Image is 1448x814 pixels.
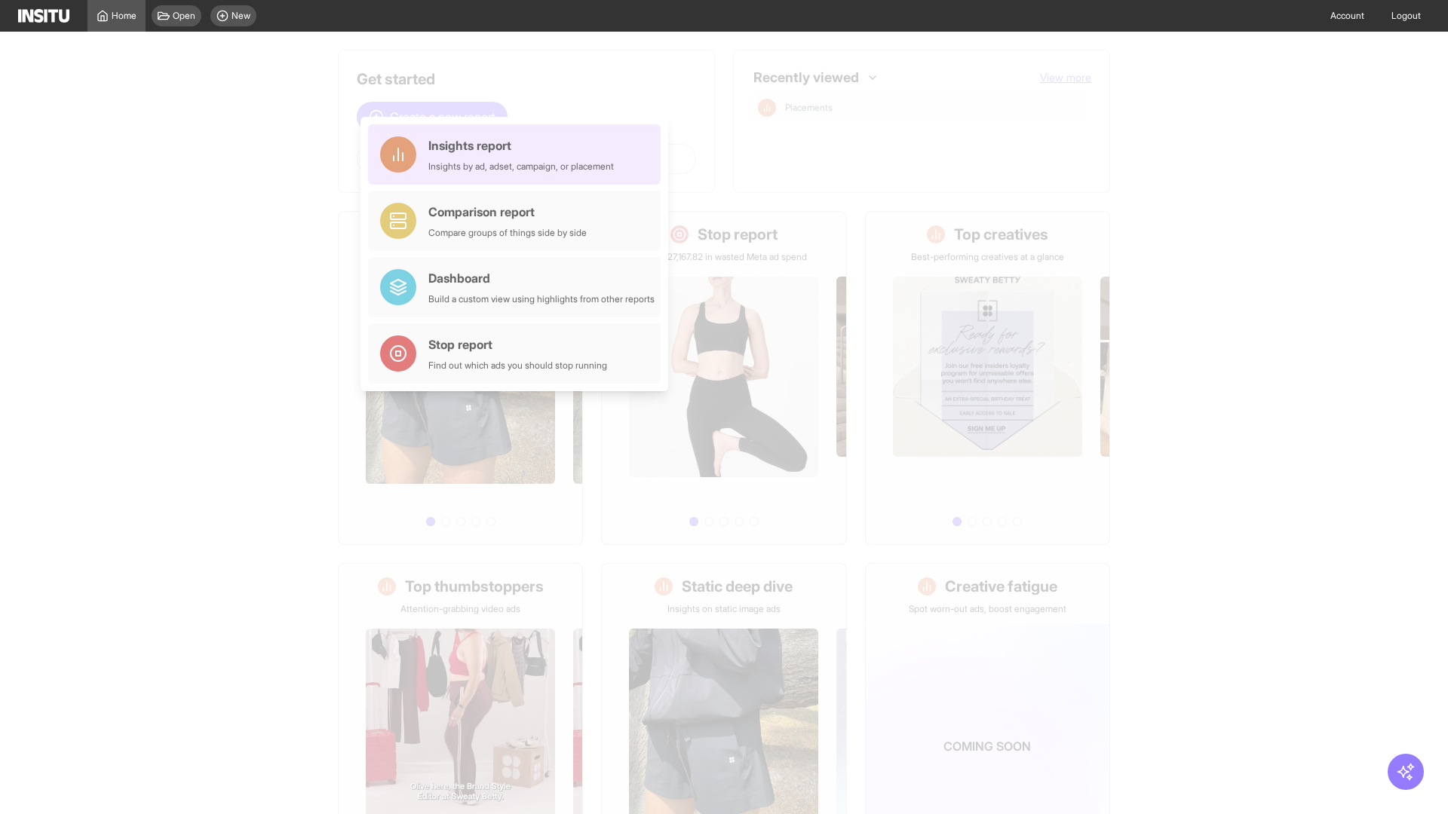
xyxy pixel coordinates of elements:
[428,203,587,221] div: Comparison report
[428,293,655,305] div: Build a custom view using highlights from other reports
[428,360,607,372] div: Find out which ads you should stop running
[428,269,655,287] div: Dashboard
[428,227,587,239] div: Compare groups of things side by side
[428,136,614,155] div: Insights report
[428,161,614,173] div: Insights by ad, adset, campaign, or placement
[173,10,195,22] span: Open
[428,335,607,353] div: Stop report
[112,10,137,22] span: Home
[232,10,250,22] span: New
[18,9,69,23] img: Logo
